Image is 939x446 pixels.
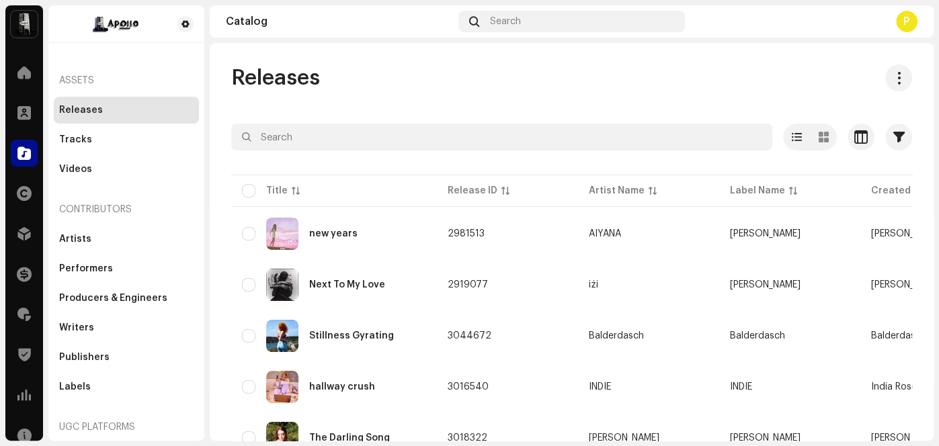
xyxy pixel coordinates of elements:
[589,229,621,238] div: AIYANA
[448,331,491,341] span: 3044672
[589,229,708,238] span: AIYANA
[448,184,497,197] div: Release ID
[59,322,94,333] div: Writers
[59,293,167,304] div: Producers & Engineers
[589,433,659,443] div: [PERSON_NAME]
[448,382,489,392] span: 3016540
[490,16,521,27] span: Search
[59,105,103,116] div: Releases
[730,184,785,197] div: Label Name
[589,433,708,443] span: Liv Bloore
[54,314,199,341] re-m-nav-item: Writers
[309,229,358,238] div: new years
[231,64,320,91] span: Releases
[54,255,199,282] re-m-nav-item: Performers
[59,16,172,32] img: d164a44a-b23c-4b77-8d10-cec8966ec776
[730,331,785,341] span: Balderdasch
[896,11,917,32] div: P
[589,331,708,341] span: Balderdasch
[59,263,113,274] div: Performers
[231,124,772,150] input: Search
[589,184,645,197] div: Artist Name
[54,285,199,312] re-m-nav-item: Producers & Engineers
[589,382,611,392] div: INDIE
[54,344,199,371] re-m-nav-item: Publishers
[54,411,199,443] re-a-nav-header: UGC Platforms
[59,134,92,145] div: Tracks
[589,331,644,341] div: Balderdasch
[59,164,92,175] div: Videos
[266,269,298,301] img: 09d8361c-b2aa-4599-85d3-04fbab5e95fb
[309,280,385,289] div: Next To My Love
[730,433,801,443] span: Liv Bloore
[448,433,487,443] span: 3018322
[54,156,199,183] re-m-nav-item: Videos
[448,229,485,238] span: 2981513
[11,11,38,38] img: 28cd5e4f-d8b3-4e3e-9048-38ae6d8d791a
[309,433,390,443] div: The Darling Song
[54,226,199,253] re-m-nav-item: Artists
[589,280,598,289] div: iżi
[59,234,91,244] div: Artists
[54,373,199,400] re-m-nav-item: Labels
[54,126,199,153] re-m-nav-item: Tracks
[54,97,199,124] re-m-nav-item: Releases
[448,280,488,289] span: 2919077
[730,229,801,238] span: Aiyana Hunt
[266,184,288,197] div: Title
[266,320,298,352] img: 5b0d3b11-9606-461f-a261-926e9c42c330
[309,382,375,392] div: hallway crush
[59,352,110,363] div: Publishers
[309,331,394,341] div: Stillness Gyrating
[589,382,708,392] span: INDIE
[589,280,708,289] span: iżi
[730,382,752,392] span: INDIE
[54,64,199,97] re-a-nav-header: Assets
[59,382,91,392] div: Labels
[871,331,926,341] span: Balderdasch
[730,280,801,289] span: Izi Knight
[266,218,298,250] img: 57d13366-fc14-4ebf-adbd-0d75e1849ec3
[226,16,453,27] div: Catalog
[54,193,199,226] re-a-nav-header: Contributors
[871,382,917,392] span: India Rose
[266,371,298,403] img: c19d6a65-8208-4119-9943-14b0f08b72e9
